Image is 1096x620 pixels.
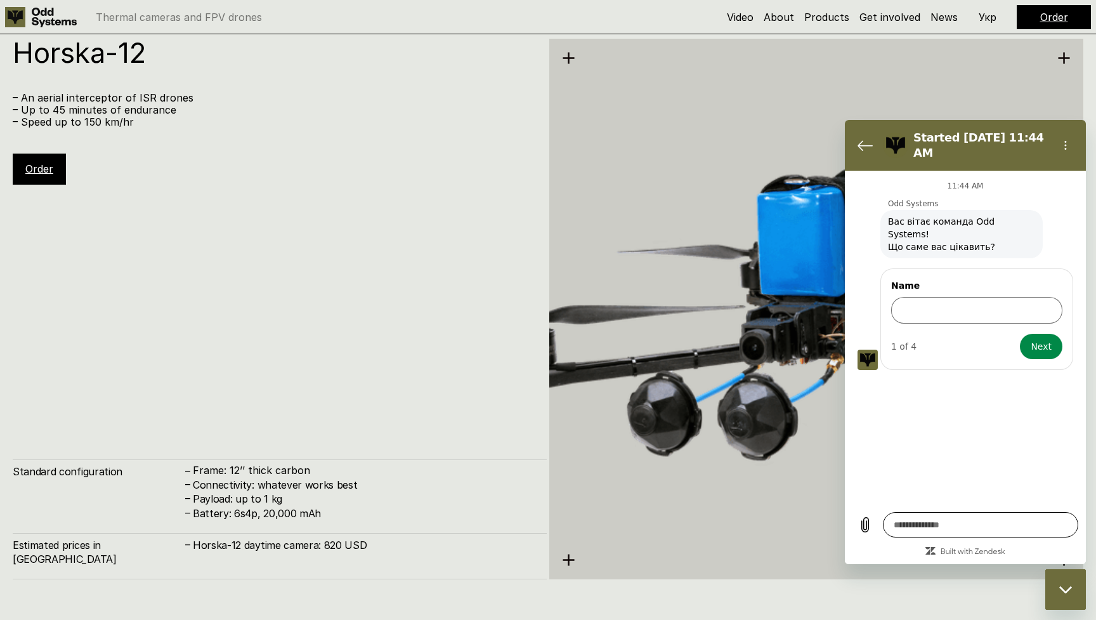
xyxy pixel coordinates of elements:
[193,492,534,506] h4: Payload: up to 1 kg
[13,465,184,478] h4: Standard configuration
[845,120,1086,564] iframe: Messaging window
[185,505,190,519] h4: –
[193,538,534,552] h4: Horska-12 daytime camera: 820 USD
[193,506,534,520] h4: Battery: 6s4p, 20,000 mAh
[185,491,190,505] h4: –
[185,538,190,551] h4: –
[727,11,753,23] a: Video
[804,11,849,23] a: Products
[930,11,958,23] a: News
[13,92,534,104] p: – An aerial interceptor of ISR drones
[193,478,534,492] h4: Connectivity: whatever works best
[13,538,184,567] h4: Estimated prices in [GEOGRAPHIC_DATA]
[96,12,262,22] p: Thermal cameras and FPV drones
[1040,11,1068,23] a: Order
[193,465,534,477] p: Frame: 12’’ thick carbon
[185,464,190,478] h4: –
[13,116,534,128] p: – Speed up to 150 km/hr
[13,104,534,116] p: – Up to 45 minutes of endurance
[764,11,794,23] a: About
[1045,569,1086,610] iframe: Button to launch messaging window, conversation in progress
[859,11,920,23] a: Get involved
[979,12,996,22] p: Укр
[185,477,190,491] h4: –
[13,39,534,67] h1: Horska-12
[25,162,53,175] a: Order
